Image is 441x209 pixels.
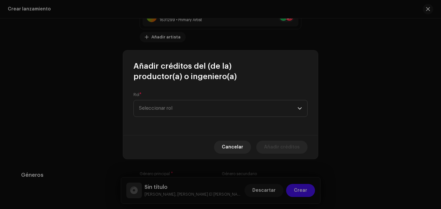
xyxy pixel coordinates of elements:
span: Añadir créditos del (de la) productor(a) o ingeniero(a) [133,61,308,82]
label: Rol [133,92,142,97]
span: Seleccionar rol [139,100,297,117]
span: Cancelar [222,141,243,154]
div: dropdown trigger [297,100,302,117]
button: Añadir créditos [256,141,308,154]
button: Cancelar [214,141,251,154]
span: Añadir créditos [264,141,300,154]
